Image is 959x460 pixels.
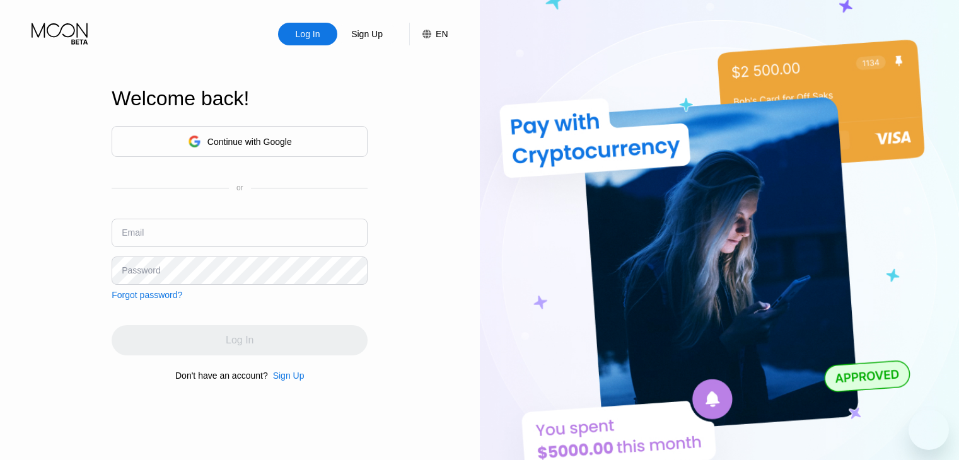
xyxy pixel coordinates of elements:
[207,137,292,147] div: Continue with Google
[337,23,397,45] div: Sign Up
[122,265,160,275] div: Password
[273,371,305,381] div: Sign Up
[268,371,305,381] div: Sign Up
[294,28,322,40] div: Log In
[236,183,243,192] div: or
[436,29,448,39] div: EN
[112,290,182,300] div: Forgot password?
[278,23,337,45] div: Log In
[175,371,268,381] div: Don't have an account?
[909,410,949,450] iframe: Button to launch messaging window
[350,28,384,40] div: Sign Up
[122,227,144,238] div: Email
[112,87,368,110] div: Welcome back!
[112,126,368,157] div: Continue with Google
[409,23,448,45] div: EN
